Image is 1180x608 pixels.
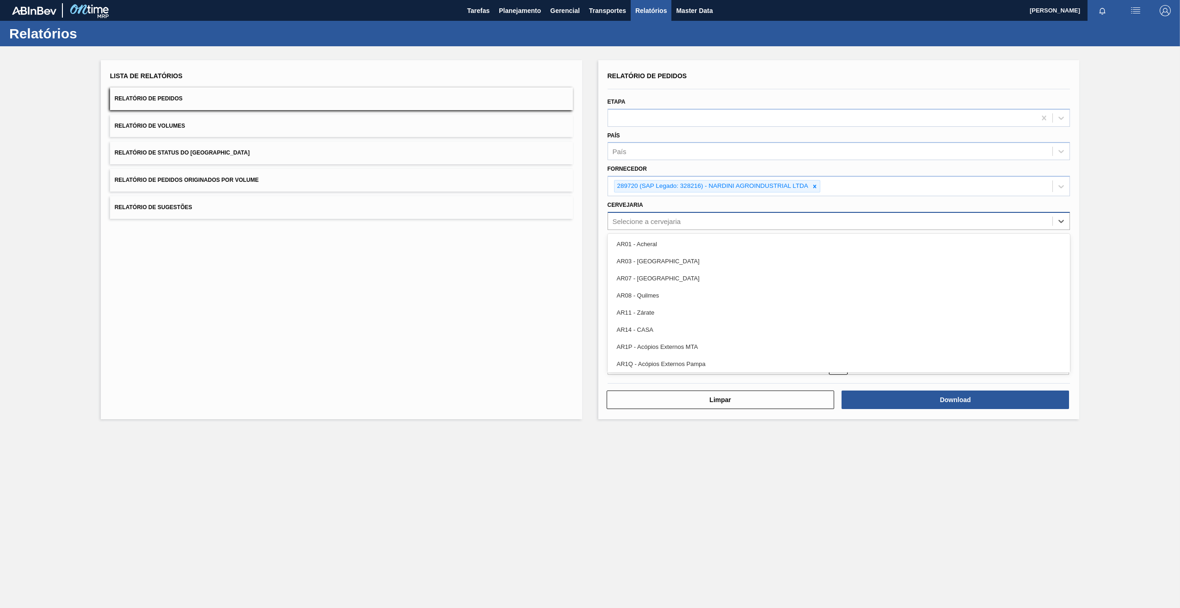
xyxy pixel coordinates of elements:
[467,5,490,16] span: Tarefas
[608,202,643,208] label: Cervejaria
[110,169,573,192] button: Relatório de Pedidos Originados por Volume
[615,180,810,192] div: 289720 (SAP Legado: 328216) - NARDINI AGROINDUSTRIAL LTDA
[608,270,1070,287] div: AR07 - [GEOGRAPHIC_DATA]
[110,196,573,219] button: Relatório de Sugestões
[613,148,627,155] div: País
[110,72,183,80] span: Lista de Relatórios
[676,5,713,16] span: Master Data
[635,5,667,16] span: Relatórios
[608,321,1070,338] div: AR14 - CASA
[115,95,183,102] span: Relatório de Pedidos
[608,236,1070,253] div: AR01 - Acheral
[115,204,192,211] span: Relatório de Sugestões
[1130,5,1141,16] img: userActions
[608,304,1070,321] div: AR11 - Zárate
[589,5,626,16] span: Transportes
[608,166,647,172] label: Fornecedor
[110,115,573,137] button: Relatório de Volumes
[499,5,541,16] span: Planejamento
[110,142,573,164] button: Relatório de Status do [GEOGRAPHIC_DATA]
[608,72,687,80] span: Relatório de Pedidos
[608,132,620,139] label: País
[115,149,250,156] span: Relatório de Status do [GEOGRAPHIC_DATA]
[550,5,580,16] span: Gerencial
[1160,5,1171,16] img: Logout
[608,287,1070,304] div: AR08 - Quilmes
[110,87,573,110] button: Relatório de Pedidos
[607,391,834,409] button: Limpar
[1088,4,1117,17] button: Notificações
[842,391,1069,409] button: Download
[608,253,1070,270] div: AR03 - [GEOGRAPHIC_DATA]
[608,338,1070,355] div: AR1P - Acópios Externos MTA
[115,177,259,183] span: Relatório de Pedidos Originados por Volume
[115,123,185,129] span: Relatório de Volumes
[9,28,173,39] h1: Relatórios
[608,355,1070,372] div: AR1Q - Acópios Externos Pampa
[608,99,626,105] label: Etapa
[613,217,681,225] div: Selecione a cervejaria
[12,6,56,15] img: TNhmsLtSVTkK8tSr43FrP2fwEKptu5GPRR3wAAAABJRU5ErkJggg==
